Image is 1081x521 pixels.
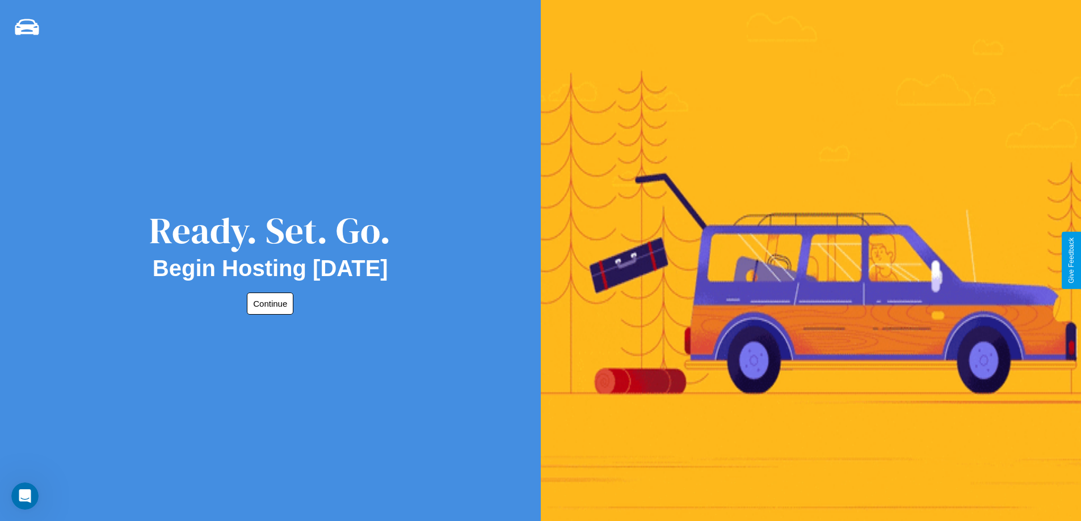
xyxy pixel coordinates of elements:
[1067,238,1075,283] div: Give Feedback
[247,293,293,315] button: Continue
[153,256,388,281] h2: Begin Hosting [DATE]
[149,205,391,256] div: Ready. Set. Go.
[11,482,39,510] iframe: Intercom live chat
